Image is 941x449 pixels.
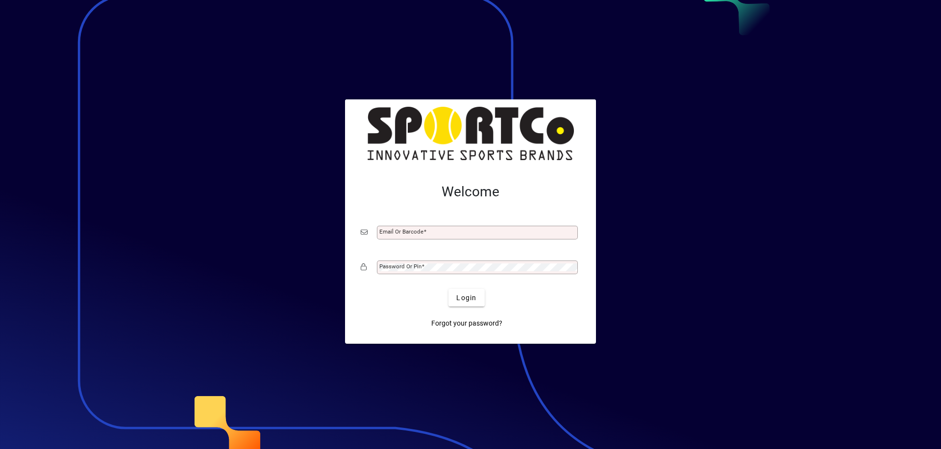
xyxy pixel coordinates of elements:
[427,314,506,332] a: Forgot your password?
[448,289,484,307] button: Login
[379,263,421,270] mat-label: Password or Pin
[456,293,476,303] span: Login
[431,318,502,329] span: Forgot your password?
[361,184,580,200] h2: Welcome
[379,228,423,235] mat-label: Email or Barcode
